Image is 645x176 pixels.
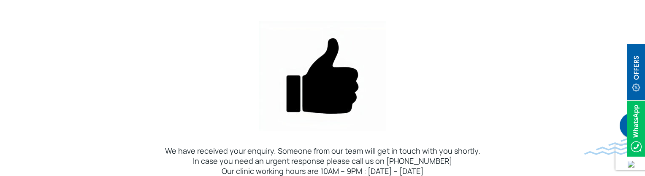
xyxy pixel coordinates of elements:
img: bluewave [584,138,645,155]
img: thank you [259,21,386,131]
img: offerBt [627,45,645,101]
img: up-blue-arrow.svg [628,161,634,168]
a: Whatsappicon [627,123,645,133]
img: Whatsappicon [627,101,645,157]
